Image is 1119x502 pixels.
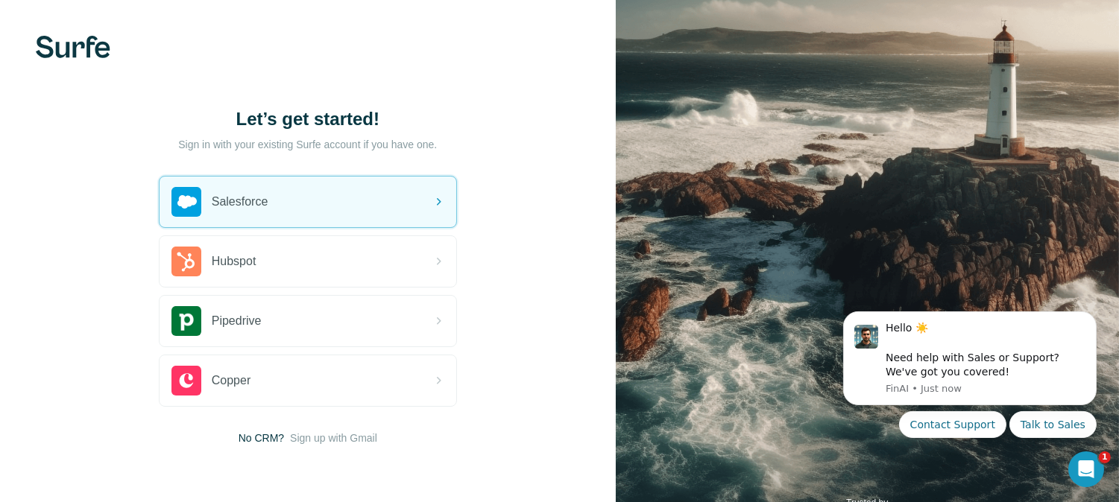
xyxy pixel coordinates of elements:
img: salesforce's logo [171,187,201,217]
button: Sign up with Gmail [290,430,377,445]
img: hubspot's logo [171,247,201,276]
span: Pipedrive [212,312,262,330]
span: Salesforce [212,193,268,211]
p: Sign in with your existing Surfe account if you have one. [178,137,437,152]
img: copper's logo [171,366,201,395]
h1: Let’s get started! [159,107,457,131]
span: Hubspot [212,252,256,270]
span: No CRM? [239,430,284,445]
iframe: Intercom live chat [1068,451,1104,487]
iframe: Intercom notifications message [821,293,1119,495]
span: Copper [212,372,250,390]
span: 1 [1099,451,1111,463]
img: Surfe's logo [36,36,110,58]
img: pipedrive's logo [171,306,201,336]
